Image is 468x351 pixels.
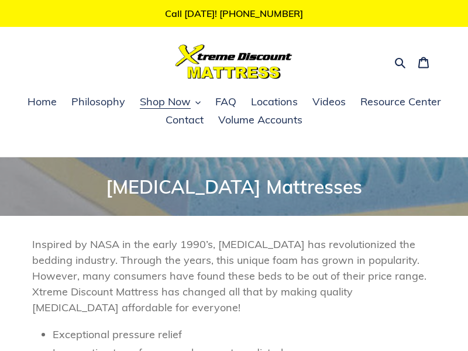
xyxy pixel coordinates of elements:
span: Volume Accounts [218,113,302,127]
li: Exceptional pressure relief [53,326,436,342]
span: [MEDICAL_DATA] Mattresses [106,175,362,198]
a: Videos [307,94,352,111]
a: Volume Accounts [212,112,308,129]
a: Home [22,94,63,111]
a: Philosophy [66,94,131,111]
button: Shop Now [134,94,207,111]
span: Resource Center [360,95,441,109]
a: Contact [160,112,209,129]
span: Videos [312,95,346,109]
span: Shop Now [140,95,191,109]
a: Resource Center [355,94,447,111]
span: Home [27,95,57,109]
a: FAQ [209,94,242,111]
span: FAQ [215,95,236,109]
span: Contact [166,113,204,127]
a: Locations [245,94,304,111]
img: Xtreme Discount Mattress [175,44,292,79]
span: Philosophy [71,95,125,109]
p: Inspired by NASA in the early 1990’s, [MEDICAL_DATA] has revolutionized the bedding industry. Thr... [32,236,436,315]
span: Locations [251,95,298,109]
